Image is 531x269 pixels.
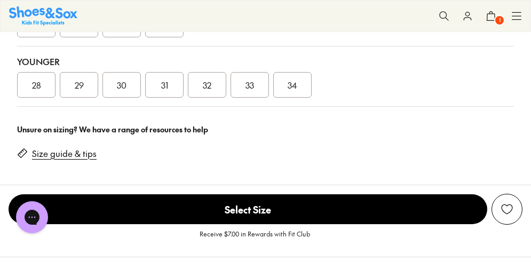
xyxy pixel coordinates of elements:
span: 34 [288,78,297,91]
a: Size guide & tips [32,148,97,160]
button: Add to Wishlist [492,194,522,225]
span: 29 [75,78,84,91]
img: SNS_Logo_Responsive.svg [9,6,77,25]
span: 30 [117,78,126,91]
div: Unsure on sizing? We have a range of resources to help [17,124,514,135]
div: Younger [17,55,514,68]
iframe: Gorgias live chat messenger [11,197,53,237]
span: 33 [245,78,254,91]
span: 31 [161,78,168,91]
button: 1 [479,4,503,28]
span: 32 [203,78,211,91]
span: 28 [32,78,41,91]
span: Select Size [9,194,487,224]
p: Receive $7.00 in Rewards with Fit Club [200,229,310,248]
span: 1 [494,15,505,26]
a: Shoes & Sox [9,6,77,25]
button: Select Size [9,194,487,225]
